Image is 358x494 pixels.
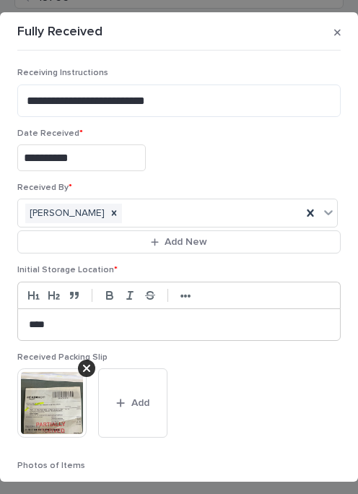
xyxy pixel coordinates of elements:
p: Fully Received [17,25,102,40]
span: Date Received [17,129,83,138]
button: ••• [175,287,196,304]
span: Received By [17,183,72,192]
strong: ••• [180,290,191,302]
div: [PERSON_NAME] [25,204,106,223]
span: Initial Storage Location [17,266,118,274]
span: Add [131,396,149,409]
span: Photos of Items [17,461,85,470]
span: Add New [165,235,207,248]
button: Add [98,368,167,438]
button: Add New [17,230,341,253]
span: Received Packing Slip [17,353,108,362]
span: Receiving Instructions [17,69,108,77]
